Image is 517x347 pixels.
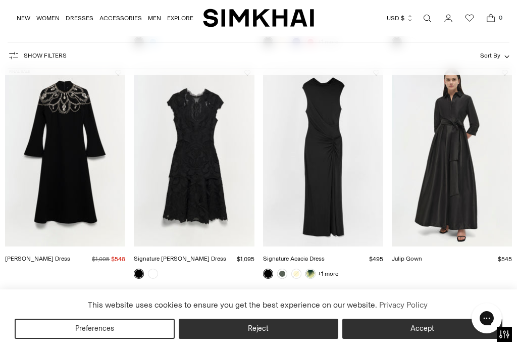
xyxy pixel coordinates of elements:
a: ACCESSORIES [99,7,142,29]
a: [PERSON_NAME] Dress [5,255,70,262]
a: Privacy Policy (opens in a new tab) [377,298,429,313]
span: $495 [369,256,383,263]
span: $548 [111,256,125,263]
iframe: Sign Up via Text for Offers [8,309,101,339]
a: SIMKHAI [203,8,314,28]
a: WOMEN [36,7,60,29]
span: Sort By [480,52,500,59]
a: DRESSES [66,7,93,29]
a: Open cart modal [481,8,501,28]
a: Open search modal [417,8,437,28]
span: $545 [498,256,512,263]
img: Odetta Dress [5,66,125,246]
a: Julip Gown [392,255,422,262]
a: +1 more [318,267,338,281]
s: $1,095 [92,256,110,263]
span: $1,095 [237,256,254,263]
button: Reject [179,319,339,339]
iframe: Gorgias live chat messenger [467,300,507,337]
img: Signature Laura Lace Dress [134,66,254,246]
button: Show Filters [8,47,67,64]
img: Signature Acacia Dress [263,66,383,246]
a: Wishlist [459,8,480,28]
a: Signature Acacia Dress [263,255,325,262]
span: Show Filters [24,52,67,59]
button: USD $ [387,7,413,29]
a: MEN [148,7,161,29]
a: Signature [PERSON_NAME] Dress [134,255,226,262]
a: NEW [17,7,30,29]
span: This website uses cookies to ensure you get the best experience on our website. [88,300,377,310]
span: 0 [496,13,505,22]
img: Julip Gown [392,66,512,246]
a: Go to the account page [438,8,458,28]
button: Sort By [480,50,509,61]
button: Accept [342,319,502,339]
a: EXPLORE [167,7,193,29]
